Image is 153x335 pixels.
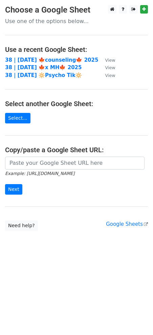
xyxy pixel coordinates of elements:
[5,113,30,123] a: Select...
[5,57,98,63] a: 38 | [DATE] 🍁counseling🍁 2025
[98,72,115,78] a: View
[5,100,148,108] h4: Select another Google Sheet:
[5,45,148,54] h4: Use a recent Google Sheet:
[5,64,82,71] a: 38 | [DATE] 🍁x MH🍁 2025
[5,18,148,25] p: Use one of the options below...
[5,157,145,170] input: Paste your Google Sheet URL here
[98,57,115,63] a: View
[5,5,148,15] h3: Choose a Google Sheet
[5,220,38,231] a: Need help?
[5,171,74,176] small: Example: [URL][DOMAIN_NAME]
[106,221,148,227] a: Google Sheets
[105,65,115,70] small: View
[5,146,148,154] h4: Copy/paste a Google Sheet URL:
[5,184,22,195] input: Next
[105,73,115,78] small: View
[5,72,82,78] a: 38 | [DATE] 🔆Psycho Tik🔆
[105,58,115,63] small: View
[98,64,115,71] a: View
